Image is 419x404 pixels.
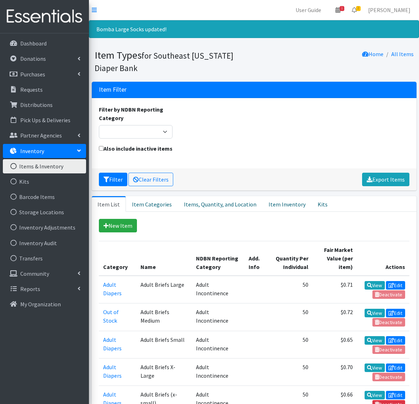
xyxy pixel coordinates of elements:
[268,276,313,303] td: 50
[313,331,357,358] td: $0.65
[365,309,385,317] a: View
[391,50,414,58] a: All Items
[99,173,127,186] button: Filter
[103,336,122,352] a: Adult Diapers
[3,190,86,204] a: Barcode Items
[362,3,416,17] a: [PERSON_NAME]
[20,301,61,308] p: My Organization
[192,241,244,276] th: NDBN Reporting Category
[3,98,86,112] a: Distributions
[386,309,405,317] a: Edit
[136,303,192,331] td: Adult Briefs Medium
[313,276,357,303] td: $0.71
[3,144,86,158] a: Inventory
[386,363,405,372] a: Edit
[3,82,86,97] a: Requests
[20,270,49,277] p: Community
[99,144,173,153] label: Also include inactive items
[340,6,344,11] span: 1
[99,86,127,93] h3: Item Filter
[3,67,86,81] a: Purchases
[262,196,312,212] a: Item Inventory
[128,173,173,186] a: Clear Filters
[313,303,357,331] td: $0.72
[20,71,45,78] p: Purchases
[20,117,70,124] p: Pick Ups & Deliveries
[3,251,86,265] a: Transfers
[192,303,244,331] td: Adult Incontinence
[3,5,86,28] img: HumanEssentials
[3,36,86,50] a: Dashboard
[20,147,44,155] p: Inventory
[192,331,244,358] td: Adult Incontinence
[20,40,47,47] p: Dashboard
[386,281,405,290] a: Edit
[192,358,244,386] td: Adult Incontinence
[268,303,313,331] td: 50
[386,391,405,399] a: Edit
[312,196,334,212] a: Kits
[20,55,46,62] p: Donations
[99,146,104,151] input: Also include inactive items
[20,101,53,108] p: Distributions
[365,336,385,345] a: View
[362,173,409,186] a: Export Items
[3,236,86,250] a: Inventory Audit
[268,241,313,276] th: Quantity Per Individual
[365,281,385,290] a: View
[313,241,357,276] th: Fair Market Value (per item)
[20,285,40,292] p: Reports
[20,86,43,93] p: Requests
[3,113,86,127] a: Pick Ups & Deliveries
[357,241,409,276] th: Actions
[3,266,86,281] a: Community
[99,219,137,232] a: New Item
[386,336,405,345] a: Edit
[244,241,268,276] th: Add. Info
[20,132,62,139] p: Partner Agencies
[356,6,361,11] span: 2
[3,282,86,296] a: Reports
[313,358,357,386] td: $0.70
[3,159,86,173] a: Items & Inventory
[362,50,383,58] a: Home
[3,220,86,235] a: Inventory Adjustments
[330,3,346,17] a: 1
[99,241,136,276] th: Category
[290,3,327,17] a: User Guide
[99,105,173,122] label: Filter by NDBN Reporting Category
[95,49,251,74] h1: Item Types
[268,358,313,386] td: 50
[136,276,192,303] td: Adult Briefs Large
[3,205,86,219] a: Storage Locations
[268,331,313,358] td: 50
[192,276,244,303] td: Adult Incontinence
[3,128,86,142] a: Partner Agencies
[3,52,86,66] a: Donations
[3,174,86,189] a: Kits
[136,358,192,386] td: Adult Briefs X-Large
[126,196,178,212] a: Item Categories
[95,50,233,73] small: for Southeast [US_STATE] Diaper Bank
[103,281,122,297] a: Adult Diapers
[365,391,385,399] a: View
[346,3,362,17] a: 2
[92,196,126,212] a: Item List
[178,196,262,212] a: Items, Quantity, and Location
[136,331,192,358] td: Adult Briefs Small
[3,297,86,311] a: My Organization
[365,363,385,372] a: View
[136,241,192,276] th: Name
[89,20,419,38] div: Bomba Large Socks updated!
[103,363,122,379] a: Adult Diapers
[103,308,119,324] a: Out of Stock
